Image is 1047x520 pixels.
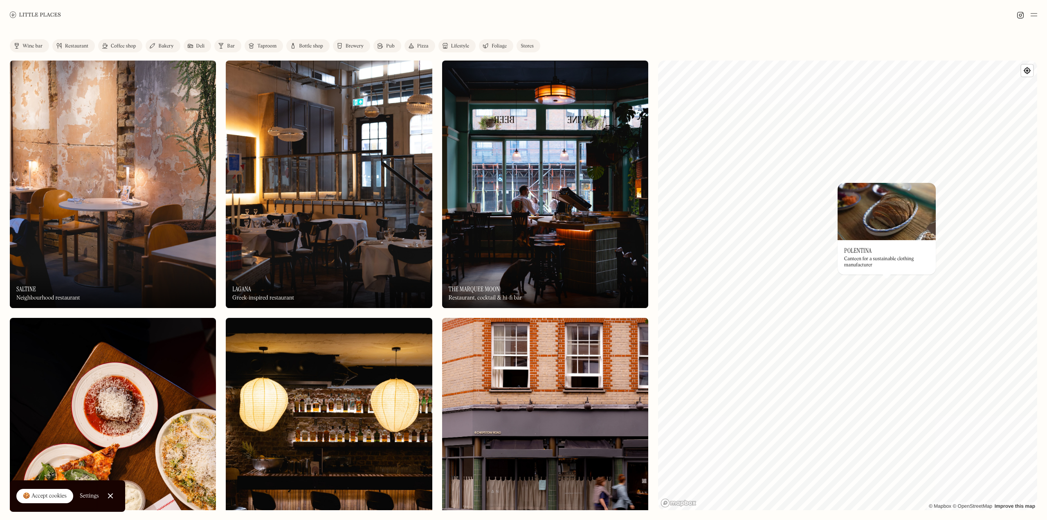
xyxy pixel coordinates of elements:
button: Find my location [1021,65,1033,77]
a: Bar [214,39,241,52]
a: Close Cookie Popup [102,488,119,504]
a: Wine bar [10,39,49,52]
div: Stores [521,44,534,49]
a: Pizza [404,39,435,52]
a: Stores [517,39,540,52]
a: Mapbox homepage [661,498,697,508]
a: OpenStreetMap [953,503,992,509]
div: Wine bar [22,44,43,49]
h3: Saltine [16,285,36,293]
div: Restaurant, cocktail & hi-fi bar [449,295,522,302]
div: Restaurant [65,44,88,49]
a: Brewery [333,39,370,52]
a: Bakery [146,39,180,52]
div: Foliage [492,44,507,49]
a: SaltineSaltineSaltineNeighbourhood restaurant [10,61,216,308]
canvas: Map [658,61,1037,510]
a: Taproom [245,39,283,52]
div: Lifestyle [451,44,469,49]
a: Lifestyle [438,39,476,52]
div: Taproom [257,44,276,49]
img: Polentina [838,183,936,240]
a: Bottle shop [286,39,330,52]
h3: The Marquee Moon [449,285,500,293]
div: Bakery [158,44,173,49]
a: Mapbox [929,503,951,509]
img: Saltine [10,61,216,308]
div: Neighbourhood restaurant [16,295,80,302]
img: The Marquee Moon [442,61,648,308]
a: Pub [373,39,401,52]
h3: Polentina [844,247,872,254]
div: Settings [80,493,99,499]
a: PolentinaPolentinaPolentinaCanteen for a sustainable clothing manufacturer [838,183,936,275]
a: Restaurant [52,39,95,52]
div: Greek-inspired restaurant [232,295,294,302]
a: Coffee shop [98,39,142,52]
div: Canteen for a sustainable clothing manufacturer [844,256,929,268]
div: Coffee shop [111,44,136,49]
a: Foliage [479,39,513,52]
div: Brewery [346,44,364,49]
div: Bar [227,44,235,49]
a: 🍪 Accept cookies [16,489,73,504]
a: The Marquee MoonThe Marquee MoonThe Marquee MoonRestaurant, cocktail & hi-fi bar [442,61,648,308]
a: LaganaLaganaLaganaGreek-inspired restaurant [226,61,432,308]
a: Deli [184,39,211,52]
div: Pub [386,44,395,49]
a: Settings [80,487,99,505]
img: Lagana [226,61,432,308]
div: 🍪 Accept cookies [23,492,67,500]
div: Bottle shop [299,44,323,49]
h3: Lagana [232,285,251,293]
a: Improve this map [995,503,1035,509]
div: Pizza [417,44,429,49]
div: Deli [196,44,205,49]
